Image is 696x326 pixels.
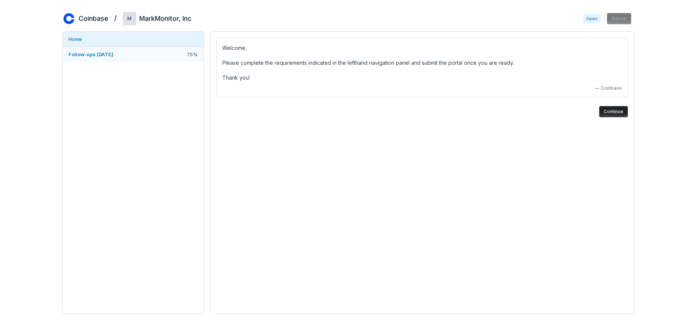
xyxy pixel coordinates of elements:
a: Home [63,32,204,47]
h2: MarkMonitor, Inc [139,14,191,23]
button: Continue [599,106,628,117]
p: Welcome, [222,44,622,52]
span: — [595,85,599,91]
span: Coinbase [601,85,622,91]
h2: Coinbase [79,14,108,23]
p: Please complete the requirements indicated in the lefthand navigation panel and submit the portal... [222,58,622,67]
span: Open [583,14,600,23]
p: Thank you! [222,73,622,82]
span: 75 % [187,51,198,58]
span: Follow-ups [DATE] [69,51,113,57]
h2: / [114,12,117,23]
a: Follow-ups [DATE]75% [63,47,204,62]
